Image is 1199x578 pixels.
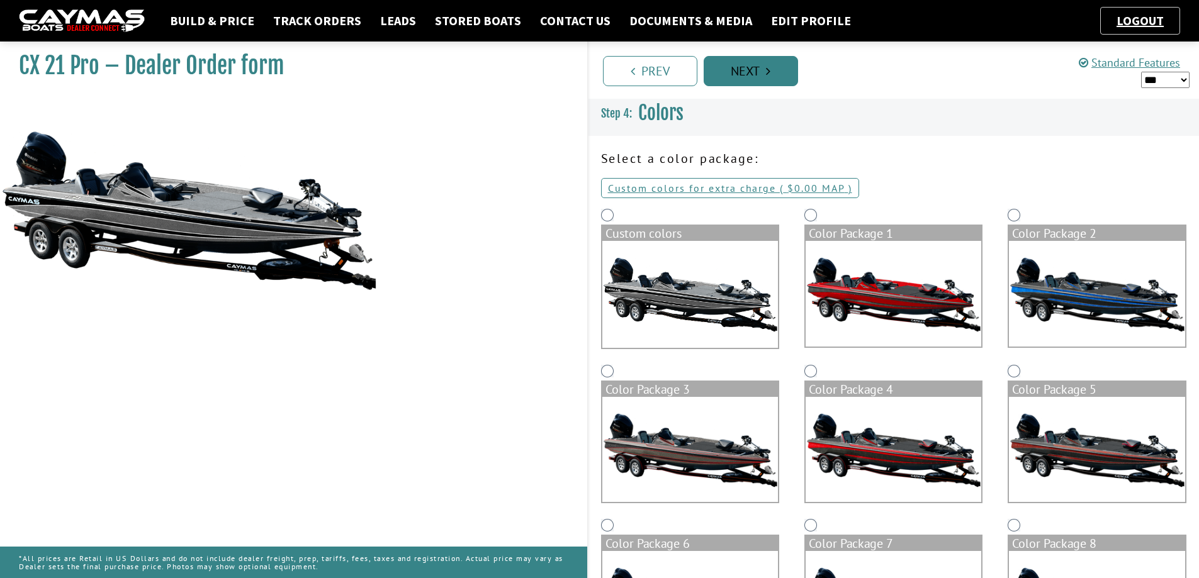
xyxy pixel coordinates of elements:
[1009,536,1185,551] div: Color Package 8
[164,13,261,29] a: Build & Price
[1009,226,1185,241] div: Color Package 2
[601,178,859,198] a: Custom colors for extra charge ( $0.00 MAP )
[19,548,568,577] p: *All prices are Retail in US Dollars and do not include dealer freight, prep, tariffs, fees, taxe...
[623,13,758,29] a: Documents & Media
[806,536,981,551] div: Color Package 7
[602,241,778,348] img: cx-Base-Layer.png
[429,13,527,29] a: Stored Boats
[806,382,981,397] div: Color Package 4
[1009,241,1185,347] img: color_package_283.png
[1079,55,1180,70] a: Standard Features
[534,13,617,29] a: Contact Us
[1110,13,1170,28] a: Logout
[704,56,798,86] a: Next
[267,13,368,29] a: Track Orders
[602,397,778,503] img: color_package_284.png
[19,52,556,80] h1: CX 21 Pro – Dealer Order form
[374,13,422,29] a: Leads
[787,182,845,194] span: $0.00 MAP
[806,241,981,347] img: color_package_282.png
[806,397,981,503] img: color_package_285.png
[19,9,145,33] img: caymas-dealer-connect-2ed40d3bc7270c1d8d7ffb4b79bf05adc795679939227970def78ec6f6c03838.gif
[603,56,697,86] a: Prev
[806,226,981,241] div: Color Package 1
[1009,382,1185,397] div: Color Package 5
[765,13,857,29] a: Edit Profile
[602,226,778,241] div: Custom colors
[602,382,778,397] div: Color Package 3
[1009,397,1185,503] img: color_package_286.png
[602,536,778,551] div: Color Package 6
[601,149,1187,168] p: Select a color package:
